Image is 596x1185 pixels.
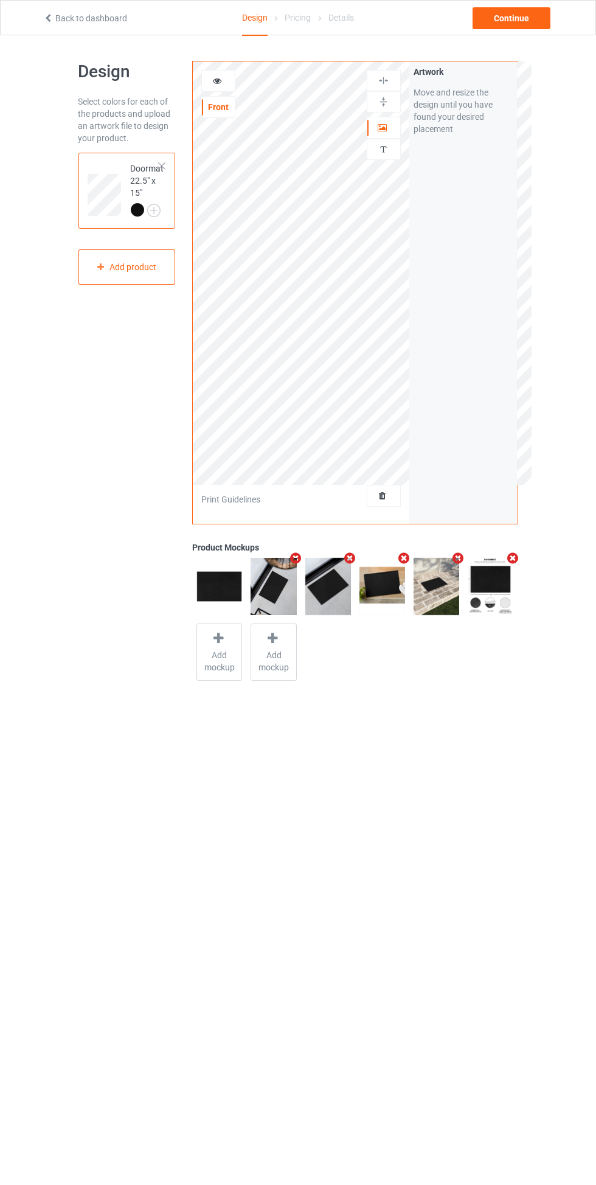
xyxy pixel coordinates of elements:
[288,552,303,565] i: Remove mockup
[78,153,176,229] div: Doormat 22.5" x 15"
[473,7,550,29] div: Continue
[359,558,405,615] img: regular.jpg
[342,552,358,565] i: Remove mockup
[197,649,241,673] span: Add mockup
[43,13,127,23] a: Back to dashboard
[397,552,412,565] i: Remove mockup
[251,624,296,681] div: Add mockup
[414,66,513,78] div: Artwork
[78,96,176,144] div: Select colors for each of the products and upload an artwork file to design your product.
[201,493,260,506] div: Print Guidelines
[196,558,242,615] img: regular.jpg
[414,558,459,615] img: regular.jpg
[78,61,176,83] h1: Design
[78,249,176,285] div: Add product
[202,101,235,113] div: Front
[305,558,351,615] img: regular.jpg
[505,552,520,565] i: Remove mockup
[378,144,389,155] img: svg%3E%0A
[378,96,389,108] img: svg%3E%0A
[468,558,513,615] img: regular.jpg
[414,86,513,135] div: Move and resize the design until you have found your desired placement
[251,558,296,615] img: regular.jpg
[196,624,242,681] div: Add mockup
[451,552,466,565] i: Remove mockup
[285,1,311,35] div: Pricing
[131,162,164,216] div: Doormat 22.5" x 15"
[251,649,296,673] span: Add mockup
[328,1,354,35] div: Details
[192,541,518,554] div: Product Mockups
[378,75,389,86] img: svg%3E%0A
[147,204,161,217] img: svg+xml;base64,PD94bWwgdmVyc2lvbj0iMS4wIiBlbmNvZGluZz0iVVRGLTgiPz4KPHN2ZyB3aWR0aD0iMjJweCIgaGVpZ2...
[242,1,268,36] div: Design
